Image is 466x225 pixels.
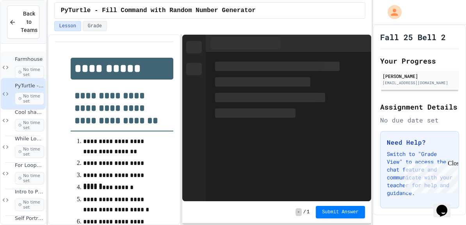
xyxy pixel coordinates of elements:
[21,10,37,34] span: Back to Teams
[379,3,404,21] div: My Account
[7,5,39,39] button: Back to Teams
[382,80,457,86] div: [EMAIL_ADDRESS][DOMAIN_NAME]
[15,198,44,211] span: No time set
[303,209,306,215] span: /
[380,115,459,125] div: No due date set
[316,206,365,218] button: Submit Answer
[15,119,44,131] span: No time set
[380,101,459,112] h2: Assignment Details
[15,162,44,169] span: For Loops and Functions
[15,215,44,222] span: Self Portrait
[15,92,44,105] span: No time set
[15,145,44,158] span: No time set
[380,55,459,66] h2: Your Progress
[61,6,256,15] span: PyTurtle - Fill Command with Random Number Generator
[3,3,54,50] div: Chat with us now!Close
[401,160,458,193] iframe: chat widget
[387,150,452,197] p: Switch to "Grade View" to access the chat feature and communicate with your teacher for help and ...
[83,21,107,31] button: Grade
[54,21,81,31] button: Lesson
[307,209,309,215] span: 1
[15,83,44,89] span: PyTurtle - Fill Command with Random Number Generator
[15,172,44,184] span: No time set
[380,32,446,43] h1: Fall 25 Bell 2
[15,189,44,195] span: Intro to Python Turtle
[15,136,44,142] span: While Loops in Python Turtle
[15,56,44,63] span: Farmhouse
[322,209,359,215] span: Submit Answer
[382,73,457,80] div: [PERSON_NAME]
[295,208,301,216] span: -
[387,138,452,147] h3: Need Help?
[15,109,44,116] span: Cool shapes with lists and fun features
[433,194,458,217] iframe: chat widget
[15,66,44,78] span: No time set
